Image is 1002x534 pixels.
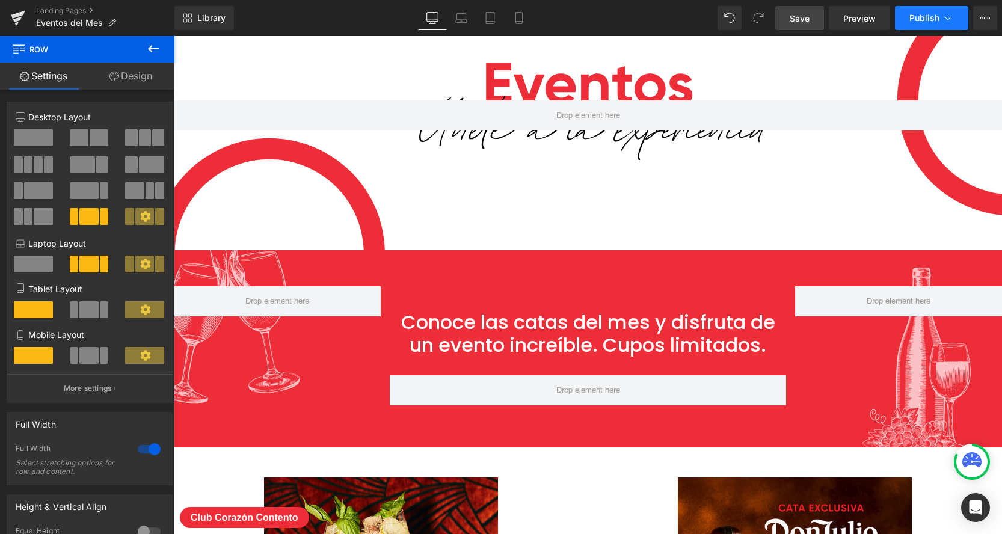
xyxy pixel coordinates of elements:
a: Laptop [447,6,476,30]
div: Club Corazón Contento - opens a new dialog [6,471,135,492]
button: More [973,6,997,30]
span: Row [12,36,132,63]
button: Publish [895,6,968,30]
span: un evento increíble. Cupos limitados. [236,295,592,322]
p: Mobile Layout [16,328,164,341]
p: Tablet Layout [16,283,164,295]
div: Open Intercom Messenger [961,493,990,522]
span: Conoce las catas del mes y disfruta de [227,272,601,299]
span: Save [790,12,810,25]
a: Desktop [418,6,447,30]
span: Preview [843,12,876,25]
p: More settings [64,383,112,394]
a: Landing Pages [36,6,174,16]
div: Height & Vertical Align [16,495,106,512]
div: Full Width [16,444,126,456]
button: Redo [746,6,770,30]
span: Publish [909,13,939,23]
button: Undo [718,6,742,30]
p: Laptop Layout [16,237,164,250]
button: More settings [7,374,172,402]
a: New Library [174,6,234,30]
span: Eventos del Mes [36,18,103,28]
div: Select stretching options for row and content. [16,459,124,476]
a: Design [87,63,174,90]
div: Full Width [16,413,56,429]
span: Library [197,13,226,23]
p: Desktop Layout [16,111,164,123]
a: Preview [829,6,890,30]
a: Tablet [476,6,505,30]
a: Mobile [505,6,533,30]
